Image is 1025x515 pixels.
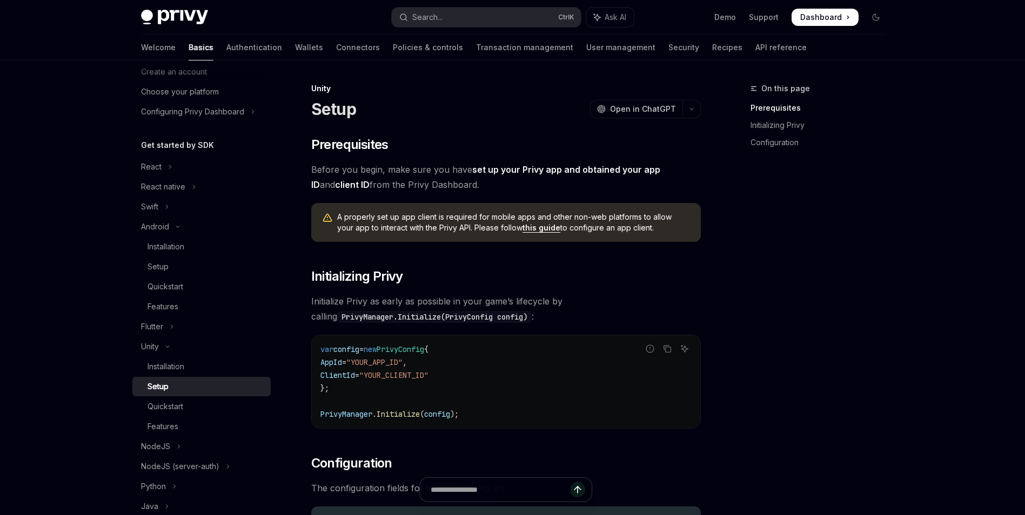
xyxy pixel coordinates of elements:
[141,220,169,233] div: Android
[377,409,420,419] span: Initialize
[132,177,271,196] button: Toggle React native section
[712,35,742,60] a: Recipes
[189,35,213,60] a: Basics
[311,455,392,472] span: Configuration
[132,102,271,121] button: Toggle Configuring Privy Dashboard section
[660,342,674,356] button: Copy the contents from the code block
[678,342,692,356] button: Ask AI
[141,10,208,25] img: dark logo
[800,12,842,23] span: Dashboard
[148,400,183,413] div: Quickstart
[558,13,574,22] span: Ctrl K
[355,370,359,380] span: =
[320,370,355,380] span: ClientId
[372,409,377,419] span: .
[141,340,159,353] div: Unity
[132,277,271,296] a: Quickstart
[431,478,570,502] input: Ask a question...
[148,300,178,313] div: Features
[403,357,407,367] span: ,
[749,12,779,23] a: Support
[141,35,176,60] a: Welcome
[141,460,219,473] div: NodeJS (server-auth)
[141,200,158,213] div: Swift
[668,35,699,60] a: Security
[570,482,585,497] button: Send message
[605,12,626,23] span: Ask AI
[751,99,893,117] a: Prerequisites
[311,294,701,324] span: Initialize Privy as early as possible in your game’s lifecycle by calling :
[320,409,372,419] span: PrivyManager
[364,344,377,354] span: new
[393,35,463,60] a: Policies & controls
[148,280,183,293] div: Quickstart
[141,85,219,98] div: Choose your platform
[333,344,359,354] span: config
[714,12,736,23] a: Demo
[132,417,271,436] a: Features
[132,317,271,336] button: Toggle Flutter section
[132,237,271,256] a: Installation
[424,409,450,419] span: config
[148,420,178,433] div: Features
[867,9,885,26] button: Toggle dark mode
[311,99,356,119] h1: Setup
[295,35,323,60] a: Wallets
[450,409,459,419] span: );
[141,105,244,118] div: Configuring Privy Dashboard
[132,217,271,236] button: Toggle Android section
[132,297,271,316] a: Features
[335,179,370,191] a: client ID
[424,344,428,354] span: {
[132,257,271,276] a: Setup
[141,480,166,493] div: Python
[132,457,271,476] button: Toggle NodeJS (server-auth) section
[141,139,214,152] h5: Get started by SDK
[337,311,532,323] code: PrivyManager.Initialize(PrivyConfig config)
[322,213,333,223] svg: Warning
[643,342,657,356] button: Report incorrect code
[412,11,443,24] div: Search...
[751,117,893,134] a: Initializing Privy
[755,35,807,60] a: API reference
[342,357,346,367] span: =
[320,344,333,354] span: var
[141,180,185,193] div: React native
[586,35,655,60] a: User management
[148,380,169,393] div: Setup
[132,477,271,496] button: Toggle Python section
[337,212,690,233] span: A properly set up app client is required for mobile apps and other non-web platforms to allow you...
[761,82,810,95] span: On this page
[377,344,424,354] span: PrivyConfig
[148,360,184,373] div: Installation
[359,344,364,354] span: =
[522,223,560,233] a: this guide
[141,160,162,173] div: React
[311,268,403,285] span: Initializing Privy
[610,104,676,114] span: Open in ChatGPT
[392,8,581,27] button: Open search
[346,357,403,367] span: "YOUR_APP_ID"
[132,397,271,416] a: Quickstart
[132,357,271,376] a: Installation
[320,383,329,393] span: };
[590,100,682,118] button: Open in ChatGPT
[132,82,271,101] a: Choose your platform
[226,35,282,60] a: Authentication
[311,83,701,94] div: Unity
[311,164,660,191] a: set up your Privy app and obtained your app ID
[311,162,701,192] span: Before you begin, make sure you have and from the Privy Dashboard.
[476,35,573,60] a: Transaction management
[141,500,158,513] div: Java
[751,134,893,151] a: Configuration
[132,337,271,356] button: Toggle Unity section
[132,157,271,177] button: Toggle React section
[148,260,169,273] div: Setup
[792,9,859,26] a: Dashboard
[359,370,428,380] span: "YOUR_CLIENT_ID"
[148,240,184,253] div: Installation
[132,197,271,216] button: Toggle Swift section
[420,409,424,419] span: (
[586,8,634,27] button: Toggle assistant panel
[311,136,388,153] span: Prerequisites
